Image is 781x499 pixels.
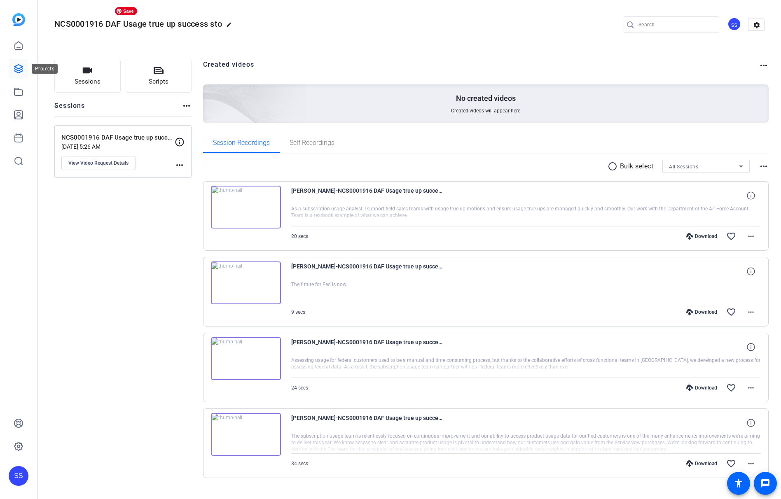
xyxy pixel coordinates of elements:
span: 20 secs [291,233,308,239]
mat-icon: message [760,478,770,488]
span: Self Recordings [290,140,334,146]
img: thumb-nail [211,337,281,380]
mat-icon: accessibility [734,478,744,488]
p: Bulk select [620,161,654,171]
mat-icon: radio_button_unchecked [608,161,620,171]
span: Created videos will appear here [451,107,520,114]
h2: Created videos [203,60,759,76]
img: thumb-nail [211,186,281,229]
ngx-avatar: Stephen Schultz [727,17,742,32]
img: thumb-nail [211,413,281,456]
mat-icon: more_horiz [746,459,756,469]
mat-icon: more_horiz [759,61,769,70]
p: NCS0001916 DAF Usage true up success [PERSON_NAME] [61,133,175,142]
span: [PERSON_NAME]-NCS0001916 DAF Usage true up success sto-NCS0001916 DAF Usage true up success [PERS... [291,261,444,281]
div: Download [682,233,721,240]
img: Creted videos background [111,3,307,182]
span: Session Recordings [213,140,270,146]
img: blue-gradient.svg [12,13,25,26]
mat-icon: more_horiz [746,383,756,393]
div: SS [727,17,741,31]
mat-icon: more_horiz [175,160,185,170]
div: Download [682,460,721,467]
span: 24 secs [291,385,308,391]
span: 34 secs [291,461,308,466]
p: No created videos [456,93,516,103]
mat-icon: more_horiz [759,161,769,171]
mat-icon: settings [748,19,765,31]
mat-icon: favorite_border [726,307,736,317]
h2: Sessions [54,101,85,117]
mat-icon: favorite_border [726,231,736,241]
div: Download [682,385,721,391]
mat-icon: edit [226,22,236,32]
mat-icon: favorite_border [726,383,736,393]
button: View Video Request Details [61,156,136,170]
span: [PERSON_NAME]-NCS0001916 DAF Usage true up success sto-NCS0001916 DAF Usage true up success [PERS... [291,337,444,357]
span: View Video Request Details [68,160,129,166]
mat-icon: more_horiz [746,307,756,317]
mat-icon: favorite_border [726,459,736,469]
mat-icon: more_horiz [182,101,192,111]
span: Scripts [149,77,168,86]
span: 9 secs [291,309,305,315]
div: Projects [32,64,58,74]
span: All Sessions [669,164,698,170]
div: SS [9,466,28,486]
span: [PERSON_NAME]-NCS0001916 DAF Usage true up success sto-NCS0001916 DAF Usage true up success [PERS... [291,413,444,433]
img: thumb-nail [211,261,281,304]
span: NCS0001916 DAF Usage true up success sto [54,19,222,29]
div: Download [682,309,721,315]
span: Sessions [75,77,101,86]
input: Search [638,20,713,30]
span: [PERSON_NAME]-NCS0001916 DAF Usage true up success sto-NCS0001916 DAF Usage true up success [PERS... [291,186,444,205]
span: Save [115,7,137,15]
button: Sessions [54,60,121,93]
mat-icon: more_horiz [746,231,756,241]
button: Scripts [126,60,192,93]
p: [DATE] 5:26 AM [61,143,175,150]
